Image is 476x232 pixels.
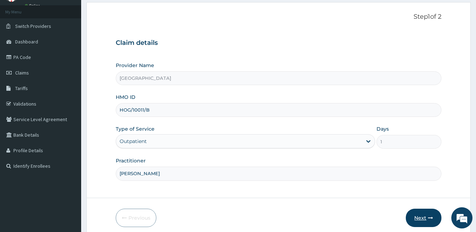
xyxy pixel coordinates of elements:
button: Next [406,209,441,227]
input: Enter Name [116,167,442,180]
input: Enter HMO ID [116,103,442,117]
a: Online [25,3,42,8]
img: d_794563401_company_1708531726252_794563401 [13,35,29,53]
label: Practitioner [116,157,146,164]
h3: Claim details [116,39,442,47]
button: Previous [116,209,156,227]
span: Switch Providers [15,23,51,29]
div: Minimize live chat window [116,4,133,20]
span: We're online! [41,70,97,142]
label: Days [376,125,389,132]
label: HMO ID [116,94,135,101]
label: Type of Service [116,125,155,132]
div: Outpatient [120,138,147,145]
label: Provider Name [116,62,154,69]
textarea: Type your message and hit 'Enter' [4,156,134,180]
span: Tariffs [15,85,28,91]
span: Dashboard [15,38,38,45]
span: Claims [15,70,29,76]
div: Chat with us now [37,40,119,49]
p: Step 1 of 2 [116,13,442,21]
